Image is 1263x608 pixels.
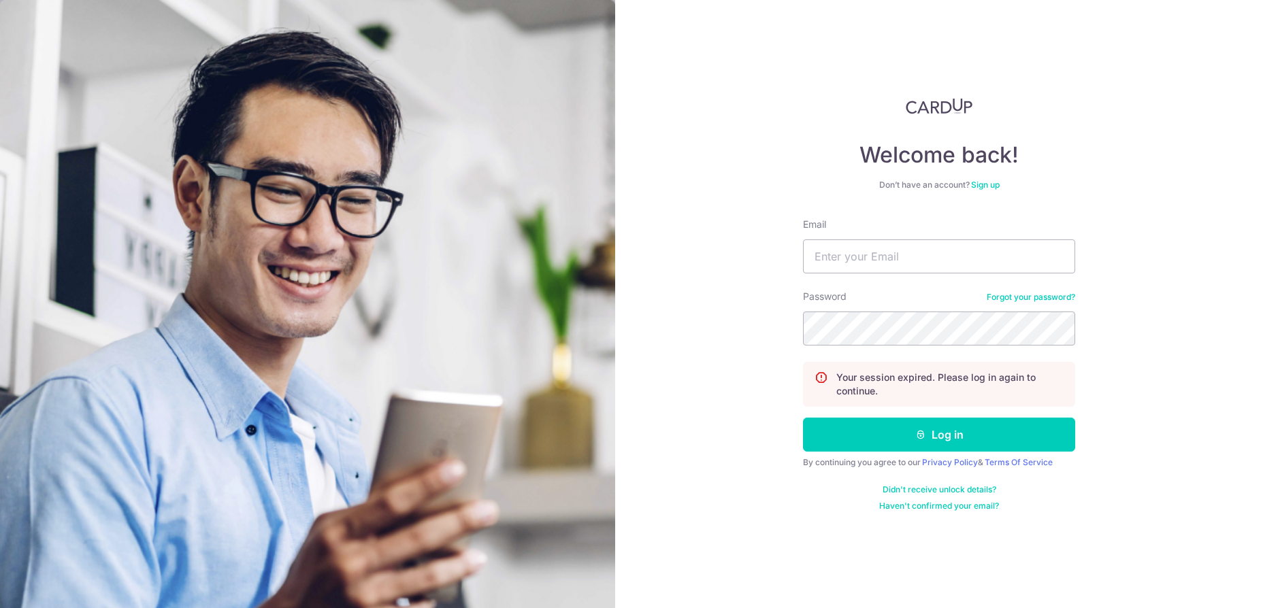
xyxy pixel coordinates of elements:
a: Terms Of Service [985,457,1053,467]
label: Email [803,218,826,231]
p: Your session expired. Please log in again to continue. [836,371,1064,398]
h4: Welcome back! [803,141,1075,169]
a: Privacy Policy [922,457,978,467]
a: Forgot your password? [987,292,1075,303]
label: Password [803,290,847,303]
img: CardUp Logo [906,98,972,114]
div: By continuing you agree to our & [803,457,1075,468]
a: Sign up [971,180,1000,190]
input: Enter your Email [803,239,1075,273]
button: Log in [803,418,1075,452]
div: Don’t have an account? [803,180,1075,190]
a: Haven't confirmed your email? [879,501,999,511]
a: Didn't receive unlock details? [883,484,996,495]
